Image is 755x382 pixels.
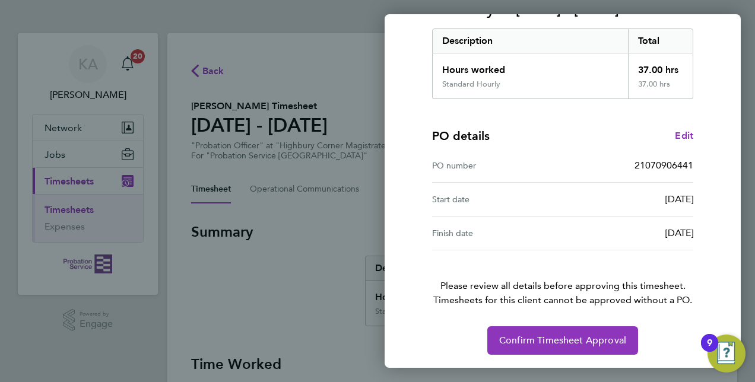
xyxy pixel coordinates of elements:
div: Total [628,29,693,53]
p: Please review all details before approving this timesheet. [418,250,708,307]
div: [DATE] [563,192,693,206]
span: 21070906441 [635,160,693,171]
span: Timesheets for this client cannot be approved without a PO. [418,293,708,307]
span: Edit [675,130,693,141]
div: Finish date [432,226,563,240]
div: Standard Hourly [442,79,500,89]
div: Description [433,29,628,53]
button: Confirm Timesheet Approval [487,326,638,355]
div: 9 [707,343,712,358]
div: [DATE] [563,226,693,240]
div: Summary of 15 - 21 Sep 2025 [432,28,693,99]
h4: PO details [432,128,490,144]
button: Open Resource Center, 9 new notifications [708,335,746,373]
div: PO number [432,158,563,173]
div: Start date [432,192,563,206]
div: 37.00 hrs [628,79,693,98]
a: Edit [675,129,693,143]
span: Confirm Timesheet Approval [499,335,626,346]
div: Hours worked [433,53,628,79]
div: 37.00 hrs [628,53,693,79]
